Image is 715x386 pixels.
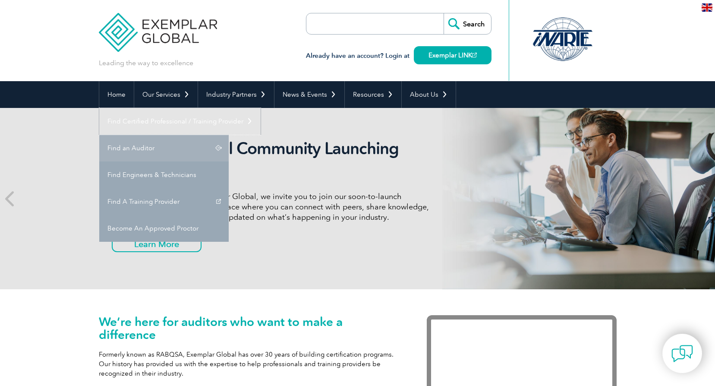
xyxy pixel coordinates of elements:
a: Become An Approved Proctor [99,215,229,242]
a: Industry Partners [198,81,274,108]
a: Find an Auditor [99,135,229,161]
p: As a valued member of Exemplar Global, we invite you to join our soon-to-launch Community—a fun, ... [112,191,435,222]
a: Our Services [134,81,198,108]
a: Resources [345,81,401,108]
a: Find Certified Professional / Training Provider [99,108,261,135]
h3: Already have an account? Login at [306,51,491,61]
a: News & Events [274,81,344,108]
img: en [702,3,712,12]
a: Find Engineers & Technicians [99,161,229,188]
img: open_square.png [472,53,477,57]
h1: We’re here for auditors who want to make a difference [99,315,401,341]
h2: Exemplar Global Community Launching Soon [112,139,435,178]
p: Formerly known as RABQSA, Exemplar Global has over 30 years of building certification programs. O... [99,350,401,378]
img: contact-chat.png [671,343,693,364]
a: Learn More [112,236,202,252]
a: Find A Training Provider [99,188,229,215]
a: About Us [402,81,456,108]
a: Home [99,81,134,108]
input: Search [444,13,491,34]
p: Leading the way to excellence [99,58,193,68]
a: Exemplar LINK [414,46,491,64]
